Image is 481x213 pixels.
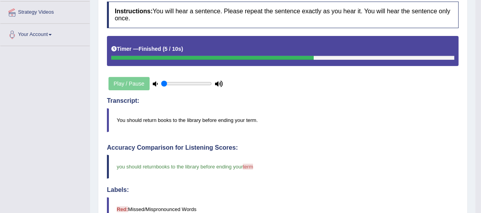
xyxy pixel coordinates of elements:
[107,108,459,132] blockquote: You should return books to the library before ending your term.
[107,2,459,28] h4: You will hear a sentence. Please repeat the sentence exactly as you hear it. You will hear the se...
[107,144,459,151] h4: Accuracy Comparison for Listening Scores:
[0,24,90,43] a: Your Account
[107,186,459,193] h4: Labels:
[115,8,153,14] b: Instructions:
[243,164,253,170] span: term
[163,46,165,52] b: (
[117,206,128,212] b: Red:
[111,46,183,52] h5: Timer —
[139,46,161,52] b: Finished
[181,46,183,52] b: )
[0,2,90,21] a: Strategy Videos
[117,164,156,170] span: you should return
[107,97,459,104] h4: Transcript:
[156,164,243,170] span: books to the library before ending your
[165,46,181,52] b: 5 / 10s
